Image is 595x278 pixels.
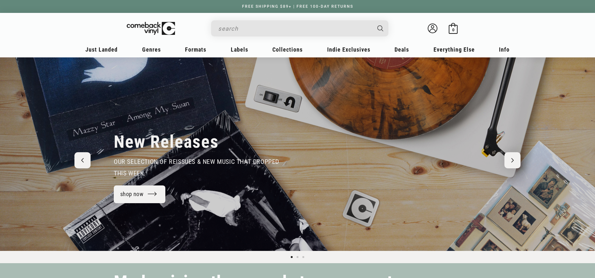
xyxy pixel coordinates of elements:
button: Previous slide [74,152,91,168]
a: shop now [114,185,165,203]
button: Load slide 1 of 3 [289,254,295,260]
div: Search [211,20,388,36]
h2: New Releases [114,131,219,153]
span: Everything Else [434,46,475,53]
input: search [218,22,371,35]
span: Formats [185,46,206,53]
span: our selection of reissues & new music that dropped this week. [114,158,279,177]
a: FREE SHIPPING $89+ | FREE 100-DAY RETURNS [236,4,360,9]
button: Load slide 3 of 3 [300,254,306,260]
span: Deals [395,46,409,53]
button: Load slide 2 of 3 [295,254,300,260]
span: Labels [231,46,248,53]
button: Search [372,20,389,36]
button: Next slide [504,152,521,168]
span: 0 [452,27,454,32]
span: Just Landed [85,46,118,53]
span: Genres [142,46,161,53]
span: Collections [272,46,303,53]
span: Indie Exclusives [327,46,370,53]
span: Info [499,46,510,53]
